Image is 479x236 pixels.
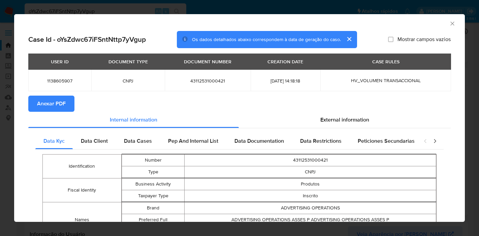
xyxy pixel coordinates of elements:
[122,178,185,190] td: Business Activity
[43,137,65,145] span: Data Kyc
[43,178,122,202] td: Fiscal Identity
[37,96,66,111] span: Anexar PDF
[122,154,185,166] td: Number
[259,78,312,84] span: [DATE] 14:18:18
[36,78,83,84] span: 1138605907
[14,14,465,222] div: closure-recommendation-modal
[122,214,185,226] td: Preferred Full
[124,137,152,145] span: Data Cases
[358,137,415,145] span: Peticiones Secundarias
[368,56,404,67] div: CASE RULES
[185,214,436,226] td: ADVERTISING OPERATIONS ASSES P ADVERTISING OPERATIONS ASSES P
[122,166,185,178] td: Type
[110,116,157,124] span: Internal information
[81,137,108,145] span: Data Client
[47,56,73,67] div: USER ID
[28,112,451,128] div: Detailed info
[99,78,157,84] span: CNPJ
[192,36,341,43] span: Os dados detalhados abaixo correspondem à data de geração do caso.
[234,137,284,145] span: Data Documentation
[173,78,242,84] span: 43112531000421
[185,178,436,190] td: Produtos
[320,116,369,124] span: External information
[180,56,235,67] div: DOCUMENT NUMBER
[43,154,122,178] td: Identification
[388,37,393,42] input: Mostrar campos vazios
[300,137,342,145] span: Data Restrictions
[28,96,74,112] button: Anexar PDF
[28,35,146,44] h2: Case Id - oYsZdwc67iFSntNttp7yVgup
[449,20,455,26] button: Fechar a janela
[104,56,152,67] div: DOCUMENT TYPE
[122,190,185,202] td: Taxpayer Type
[35,133,417,149] div: Detailed internal info
[122,202,185,214] td: Brand
[351,77,421,84] span: HV_VOLUMEN TRANSACCIONAL
[168,137,218,145] span: Pep And Internal List
[185,166,436,178] td: CNPJ
[263,56,307,67] div: CREATION DATE
[185,190,436,202] td: Inscrito
[397,36,451,43] span: Mostrar campos vazios
[341,31,357,47] button: cerrar
[185,154,436,166] td: 43112531000421
[185,202,436,214] td: ADVERTISING OPERATIONS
